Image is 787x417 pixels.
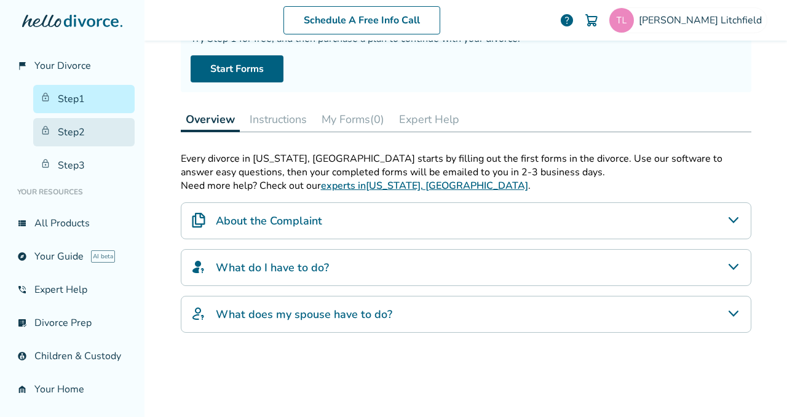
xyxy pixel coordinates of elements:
[560,13,574,28] a: help
[181,179,751,193] p: Need more help? Check out our .
[17,61,27,71] span: flag_2
[10,375,135,403] a: garage_homeYour Home
[317,107,389,132] button: My Forms(0)
[34,59,91,73] span: Your Divorce
[216,306,392,322] h4: What does my spouse have to do?
[191,55,283,82] a: Start Forms
[245,107,312,132] button: Instructions
[181,107,240,132] button: Overview
[10,309,135,337] a: list_alt_checkDivorce Prep
[394,107,464,132] button: Expert Help
[17,384,27,394] span: garage_home
[33,151,135,180] a: Step3
[17,252,27,261] span: explore
[191,260,206,274] img: What do I have to do?
[321,179,528,193] a: experts in[US_STATE], [GEOGRAPHIC_DATA]
[33,85,135,113] a: Step1
[17,285,27,295] span: phone_in_talk
[10,276,135,304] a: phone_in_talkExpert Help
[10,342,135,370] a: account_childChildren & Custody
[216,260,329,276] h4: What do I have to do?
[17,318,27,328] span: list_alt_check
[181,296,751,333] div: What does my spouse have to do?
[181,152,751,179] div: Every divorce in [US_STATE], [GEOGRAPHIC_DATA] starts by filling out the first forms in the divor...
[10,52,135,80] a: flag_2Your Divorce
[216,213,322,229] h4: About the Complaint
[17,351,27,361] span: account_child
[191,306,206,321] img: What does my spouse have to do?
[726,358,787,417] iframe: Chat Widget
[91,250,115,263] span: AI beta
[191,213,206,228] img: About the Complaint
[609,8,634,33] img: tlitch2739@gmail.com
[181,202,751,239] div: About the Complaint
[10,242,135,271] a: exploreYour GuideAI beta
[639,14,767,27] span: [PERSON_NAME] Litchfield
[10,209,135,237] a: view_listAll Products
[33,118,135,146] a: Step2
[283,6,440,34] a: Schedule A Free Info Call
[584,13,599,28] img: Cart
[181,249,751,286] div: What do I have to do?
[10,180,135,204] li: Your Resources
[17,218,27,228] span: view_list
